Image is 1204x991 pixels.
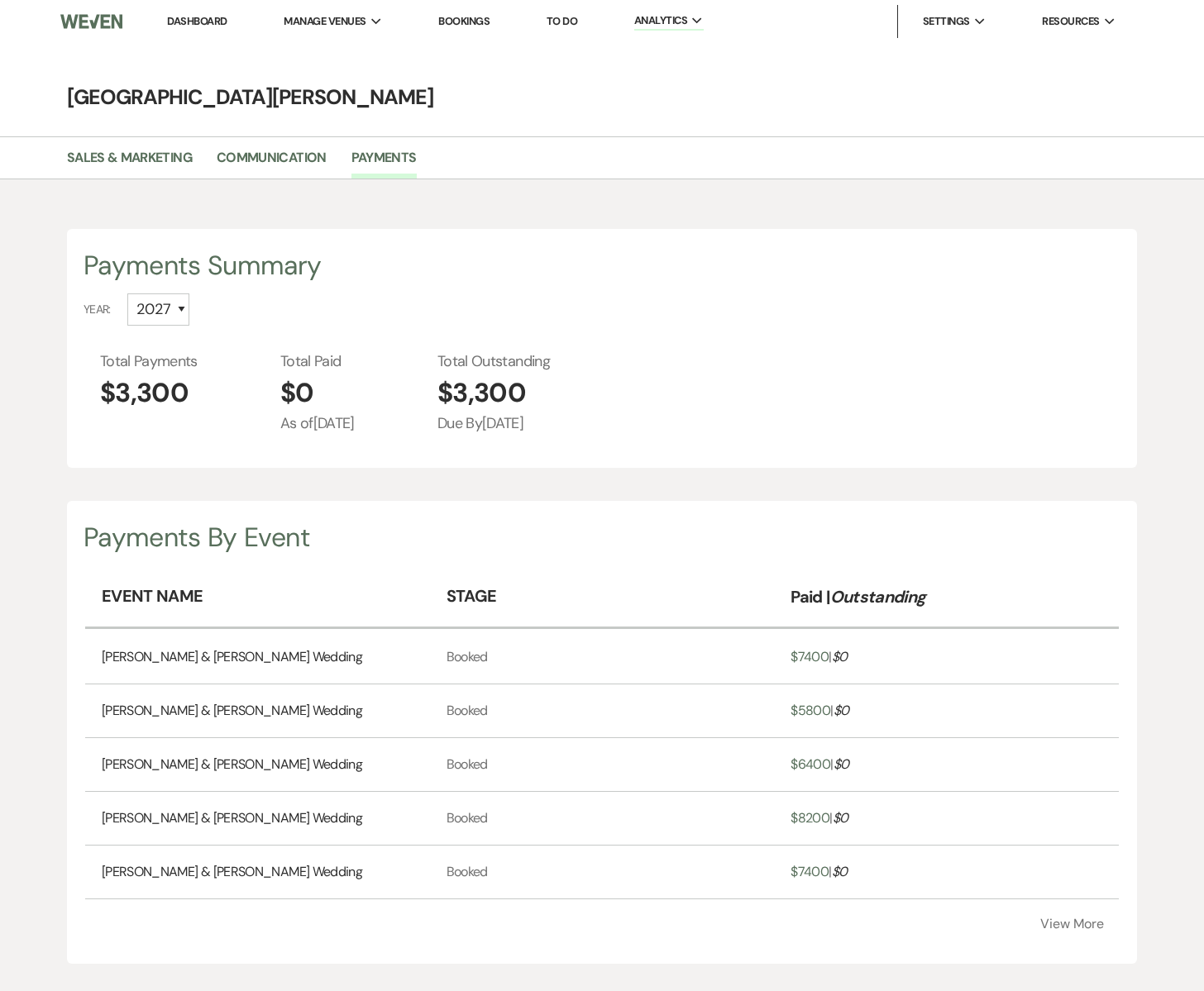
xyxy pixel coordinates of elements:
span: $ 0 [834,755,849,773]
a: [PERSON_NAME] & [PERSON_NAME] Wedding [102,755,362,774]
span: Total Outstanding [437,350,550,373]
p: Paid | [791,584,925,610]
span: $ 8200 [791,809,829,827]
span: Year: [84,301,111,318]
a: $5800|$0 [791,701,848,721]
span: $3,300 [437,373,550,412]
div: Payments Summary [84,245,1120,285]
a: [PERSON_NAME] & [PERSON_NAME] Wedding [102,862,362,882]
span: $0 [280,373,355,412]
a: $6400|$0 [791,755,848,774]
h4: [GEOGRAPHIC_DATA][PERSON_NAME] [7,83,1197,112]
span: $ 0 [832,863,848,880]
div: Payments By Event [84,517,1120,557]
a: Communication [217,147,327,179]
th: Stage [430,567,775,629]
span: As of [DATE] [280,412,355,435]
td: Booked [430,738,775,792]
button: View More [1040,917,1104,931]
a: [PERSON_NAME] & [PERSON_NAME] Wedding [102,647,362,667]
a: [PERSON_NAME] & [PERSON_NAME] Wedding [102,808,362,828]
a: Dashboard [167,14,227,28]
span: $ 5800 [791,702,830,719]
span: Due By [DATE] [437,412,550,435]
a: [PERSON_NAME] & [PERSON_NAME] Wedding [102,701,362,721]
span: Resources [1042,13,1099,30]
td: Booked [430,631,775,684]
span: $ 0 [834,702,849,719]
span: $ 7400 [791,648,829,665]
span: Total Paid [280,350,355,373]
a: To Do [547,14,577,28]
a: Sales & Marketing [67,147,192,179]
span: $ 0 [832,648,848,665]
td: Booked [430,846,775,899]
span: $3,300 [100,373,198,412]
em: Outstanding [830,586,926,607]
span: Settings [923,13,970,30]
a: $8200|$0 [791,808,848,828]
span: Analytics [634,12,687,29]
a: Payments [351,147,417,179]
span: $ 0 [833,809,848,827]
span: Total Payments [100,350,198,373]
td: Booked [430,684,775,738]
th: Event Name [85,567,430,629]
a: $7400|$0 [791,647,847,667]
span: Manage Venues [284,13,365,30]
td: Booked [430,792,775,846]
span: $ 7400 [791,863,829,880]
img: Weven Logo [60,4,122,39]
a: Bookings [438,14,490,28]
span: $ 6400 [791,755,830,773]
a: $7400|$0 [791,862,847,882]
